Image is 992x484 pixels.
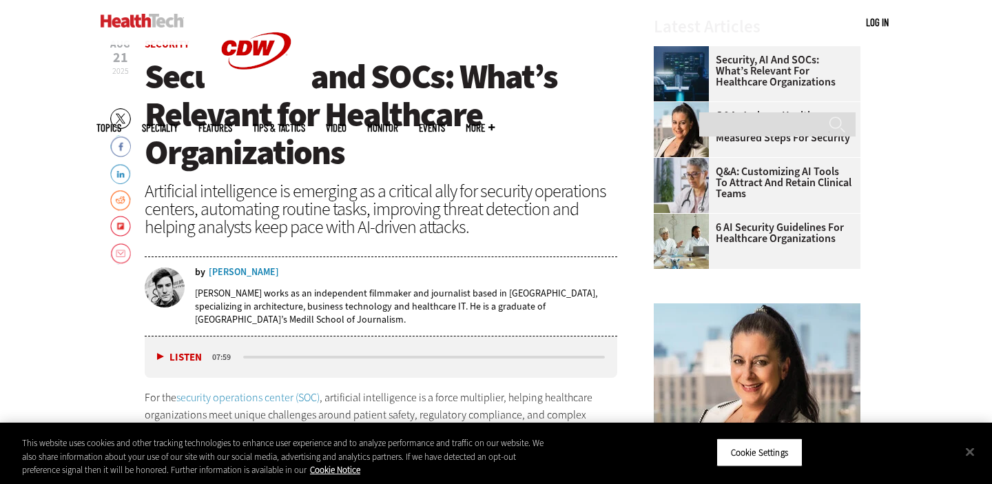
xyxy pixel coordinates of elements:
[198,123,232,133] a: Features
[145,182,617,236] div: Artificial intelligence is emerging as a critical ally for security operations centers, automatin...
[654,222,852,244] a: 6 AI Security Guidelines for Healthcare Organizations
[96,123,121,133] span: Topics
[654,102,716,113] a: Connie Barrera
[654,158,716,169] a: doctor on laptop
[209,268,279,277] a: [PERSON_NAME]
[145,336,617,378] div: media player
[654,158,709,213] img: doctor on laptop
[466,123,495,133] span: More
[142,123,178,133] span: Specialty
[205,91,308,105] a: CDW
[866,15,889,30] div: User menu
[866,16,889,28] a: Log in
[195,268,205,277] span: by
[654,214,709,269] img: Doctors meeting in the office
[654,303,860,458] img: Connie Barrera
[22,436,546,477] div: This website uses cookies and other tracking technologies to enhance user experience and to analy...
[210,351,241,363] div: duration
[145,268,185,307] img: nathan eddy
[367,123,398,133] a: MonITor
[419,123,445,133] a: Events
[101,14,184,28] img: Home
[145,389,617,442] p: For the , artificial intelligence is a force multiplier, helping healthcare organizations meet un...
[654,102,709,157] img: Connie Barrera
[253,123,305,133] a: Tips & Tactics
[654,110,852,143] a: Q&A: Jackson Health System’s CISO Takes Measured Steps for Security
[716,438,803,467] button: Cookie Settings
[326,123,347,133] a: Video
[176,390,320,405] a: security operations center (SOC)
[654,166,852,199] a: Q&A: Customizing AI Tools To Attract and Retain Clinical Teams
[955,436,985,467] button: Close
[310,464,360,476] a: More information about your privacy
[654,214,716,225] a: Doctors meeting in the office
[195,287,617,326] p: [PERSON_NAME] works as an independent filmmaker and journalist based in [GEOGRAPHIC_DATA], specia...
[157,352,202,363] button: Listen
